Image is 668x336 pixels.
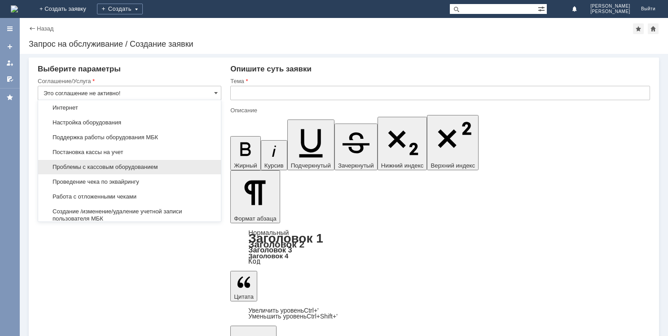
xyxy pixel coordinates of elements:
[427,115,479,170] button: Верхний индекс
[11,5,18,13] img: logo
[248,313,338,320] a: Decrease
[230,107,648,113] div: Описание
[248,307,319,314] a: Increase
[248,229,289,236] a: Нормальный
[234,215,276,222] span: Формат абзаца
[378,117,427,170] button: Нижний индекс
[230,78,648,84] div: Тема
[248,252,288,260] a: Заголовок 4
[44,208,215,222] span: Создание /изменение/удаление учетной записи пользователя МБК
[3,72,17,86] a: Мои согласования
[291,162,331,169] span: Подчеркнутый
[648,23,659,34] div: Сделать домашней страницей
[230,170,280,223] button: Формат абзаца
[381,162,424,169] span: Нижний индекс
[11,5,18,13] a: Перейти на домашнюю страницу
[29,40,659,49] div: Запрос на обслуживание / Создание заявки
[230,271,257,301] button: Цитата
[633,23,644,34] div: Добавить в избранное
[230,65,312,73] span: Опишите суть заявки
[261,140,287,170] button: Курсив
[44,134,215,141] span: Поддержка работы оборудования МБК
[44,119,215,126] span: Настройка оборудования
[304,307,319,314] span: Ctrl+'
[338,162,374,169] span: Зачеркнутый
[248,257,260,265] a: Код
[307,313,338,320] span: Ctrl+Shift+'
[590,4,630,9] span: [PERSON_NAME]
[44,164,215,171] span: Проблемы с кассовым оборудованием
[230,308,650,319] div: Цитата
[230,136,261,170] button: Жирный
[264,162,284,169] span: Курсив
[538,4,547,13] span: Расширенный поиск
[334,124,378,170] button: Зачеркнутый
[44,149,215,156] span: Постановка кассы на учет
[44,104,215,111] span: Интернет
[38,65,121,73] span: Выберите параметры
[38,78,220,84] div: Соглашение/Услуга
[248,239,304,249] a: Заголовок 2
[234,162,257,169] span: Жирный
[3,56,17,70] a: Мои заявки
[37,25,53,32] a: Назад
[590,9,630,14] span: [PERSON_NAME]
[44,193,215,200] span: Работа с отложенными чеками
[3,40,17,54] a: Создать заявку
[287,119,334,170] button: Подчеркнутый
[97,4,143,14] div: Создать
[230,230,650,265] div: Формат абзаца
[234,293,254,300] span: Цитата
[44,178,215,186] span: Проведение чека по эквайрингу
[431,162,475,169] span: Верхний индекс
[248,246,292,254] a: Заголовок 3
[248,231,323,245] a: Заголовок 1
